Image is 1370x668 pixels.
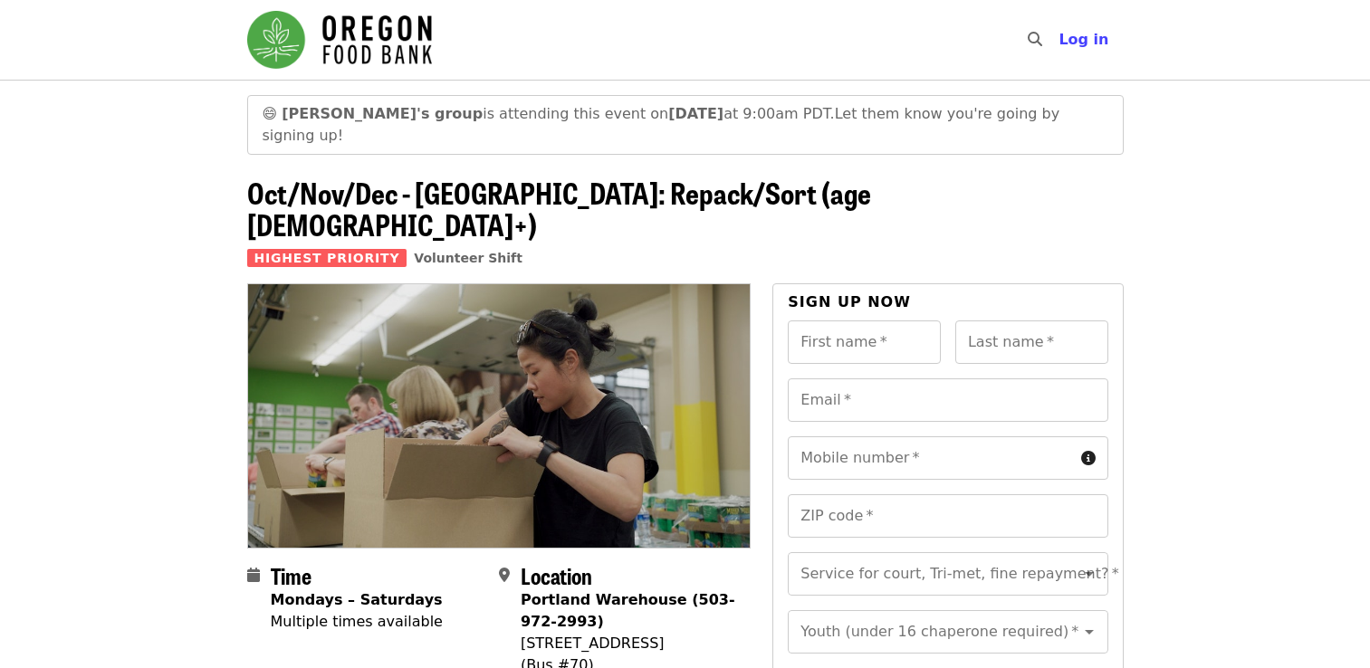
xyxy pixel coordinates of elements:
[1077,619,1102,644] button: Open
[668,105,723,122] strong: [DATE]
[788,378,1107,422] input: Email
[248,284,751,547] img: Oct/Nov/Dec - Portland: Repack/Sort (age 8+) organized by Oregon Food Bank
[414,251,522,265] a: Volunteer Shift
[247,567,260,584] i: calendar icon
[521,591,735,630] strong: Portland Warehouse (503-972-2993)
[499,567,510,584] i: map-marker-alt icon
[282,105,483,122] strong: [PERSON_NAME]'s group
[1077,561,1102,587] button: Open
[788,494,1107,538] input: ZIP code
[788,436,1073,480] input: Mobile number
[271,611,443,633] div: Multiple times available
[1044,22,1123,58] button: Log in
[263,105,278,122] span: grinning face emoji
[271,591,443,608] strong: Mondays – Saturdays
[788,320,941,364] input: First name
[1028,31,1042,48] i: search icon
[247,249,407,267] span: Highest Priority
[521,633,736,654] div: [STREET_ADDRESS]
[1081,450,1096,467] i: circle-info icon
[1059,31,1108,48] span: Log in
[788,293,911,310] span: Sign up now
[247,11,432,69] img: Oregon Food Bank - Home
[247,171,871,245] span: Oct/Nov/Dec - [GEOGRAPHIC_DATA]: Repack/Sort (age [DEMOGRAPHIC_DATA]+)
[955,320,1108,364] input: Last name
[271,559,311,591] span: Time
[1053,18,1068,62] input: Search
[521,559,592,591] span: Location
[282,105,834,122] span: is attending this event on at 9:00am PDT.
